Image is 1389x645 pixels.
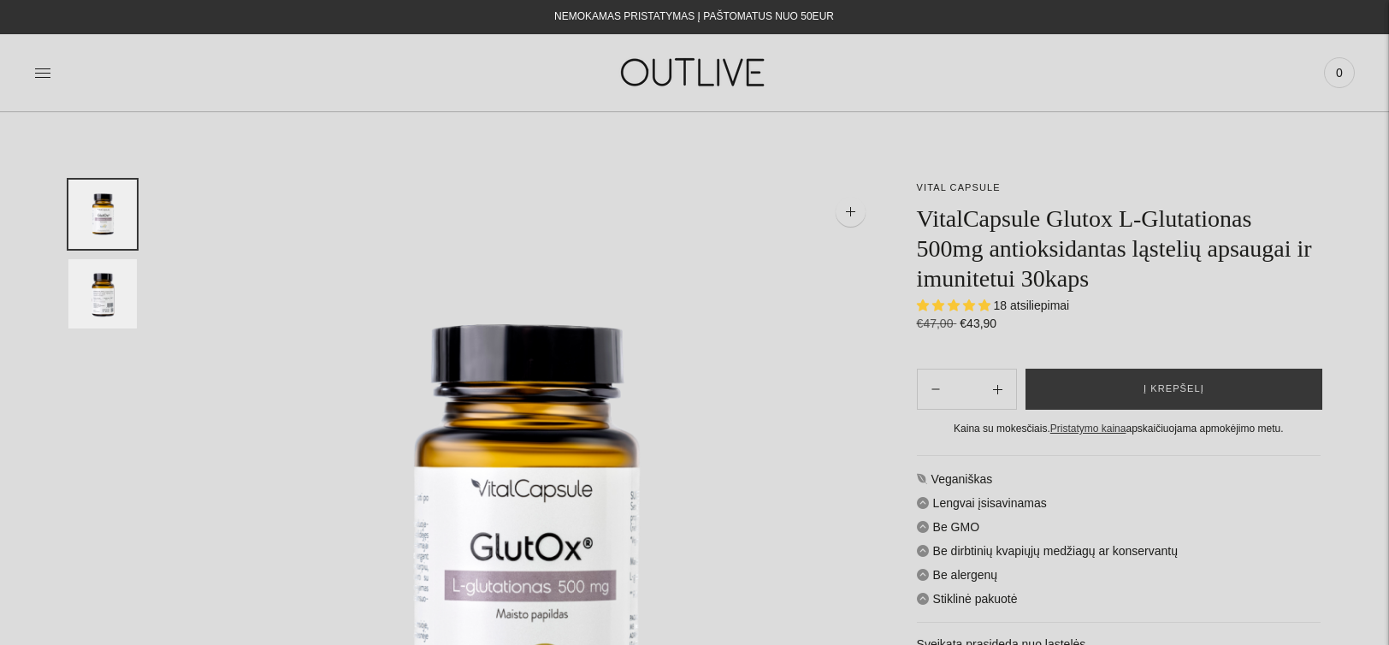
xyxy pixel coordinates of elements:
span: 18 atsiliepimai [994,299,1070,312]
span: €43,90 [960,317,996,330]
button: Subtract product quantity [979,369,1016,410]
span: 5.00 stars [917,299,994,312]
a: VITAL CAPSULE [917,182,1001,192]
a: Pristatymo kaina [1050,423,1126,435]
div: NEMOKAMAS PRISTATYMAS Į PAŠTOMATUS NUO 50EUR [554,7,834,27]
button: Translation missing: en.general.accessibility.image_thumbail [68,259,137,328]
input: Product quantity [954,377,979,402]
button: Į krepšelį [1025,369,1322,410]
img: OUTLIVE [588,43,801,102]
span: Į krepšelį [1144,381,1204,398]
h1: VitalCapsule Glutox L-Glutationas 500mg antioksidantas ląstelių apsaugai ir imunitetui 30kaps [917,204,1321,293]
a: 0 [1324,54,1355,92]
span: 0 [1327,61,1351,85]
button: Translation missing: en.general.accessibility.image_thumbail [68,180,137,249]
div: Kaina su mokesčiais. apskaičiuojama apmokėjimo metu. [917,420,1321,438]
s: €47,00 [917,317,957,330]
button: Add product quantity [918,369,954,410]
